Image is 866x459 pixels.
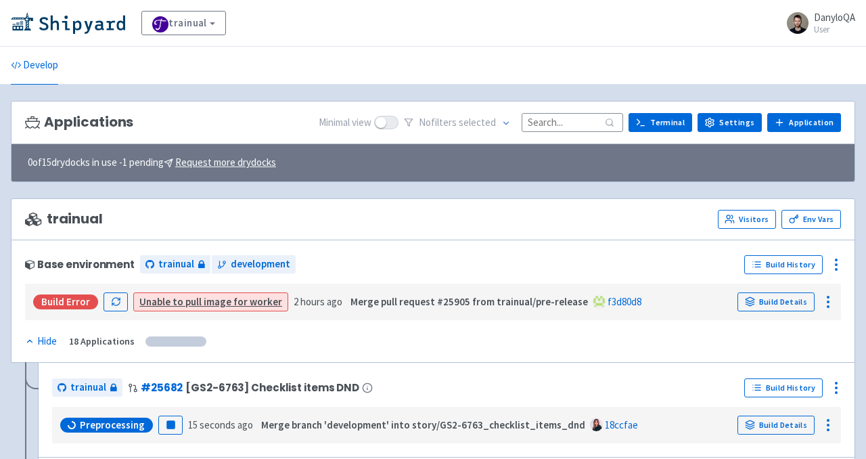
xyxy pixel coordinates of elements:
a: DanyloQA User [779,12,855,34]
a: Visitors [718,210,776,229]
a: Application [767,113,841,132]
span: No filter s [419,115,496,131]
time: 15 seconds ago [188,418,253,431]
span: DanyloQA [814,11,855,24]
span: 0 of 15 drydocks in use - 1 pending [28,155,276,171]
div: Base environment [25,259,135,270]
span: [GS2-6763] Checklist items DND [185,382,359,393]
u: Request more drydocks [175,156,276,169]
small: User [814,25,855,34]
img: Shipyard logo [11,12,125,34]
div: Build Error [33,294,98,309]
strong: Merge branch 'development' into story/GS2-6763_checklist_items_dnd [261,418,585,431]
span: trainual [158,257,194,272]
a: Env Vars [781,210,841,229]
a: Unable to pull image for worker [139,295,282,308]
a: f3d80d8 [608,295,641,308]
a: 18ccfae [605,418,638,431]
span: selected [459,116,496,129]
button: Hide [25,334,58,349]
a: development [212,255,296,274]
a: Build History [744,378,823,397]
span: Preprocessing [80,418,145,432]
div: 18 Applications [69,334,135,349]
time: 2 hours ago [294,295,342,308]
a: Settings [698,113,762,132]
input: Search... [522,113,623,131]
a: Build History [744,255,823,274]
a: Terminal [629,113,692,132]
a: Build Details [737,292,815,311]
a: Build Details [737,416,815,435]
span: development [231,257,290,272]
a: trainual [52,378,122,397]
a: Develop [11,47,58,85]
a: trainual [141,11,226,35]
div: Hide [25,334,57,349]
span: Minimal view [319,115,371,131]
button: Pause [158,416,183,435]
a: trainual [140,255,210,274]
strong: Merge pull request #25905 from trainual/pre-release [350,295,588,308]
span: trainual [70,380,106,395]
h3: Applications [25,114,133,130]
span: trainual [25,211,103,227]
a: #25682 [141,380,183,395]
